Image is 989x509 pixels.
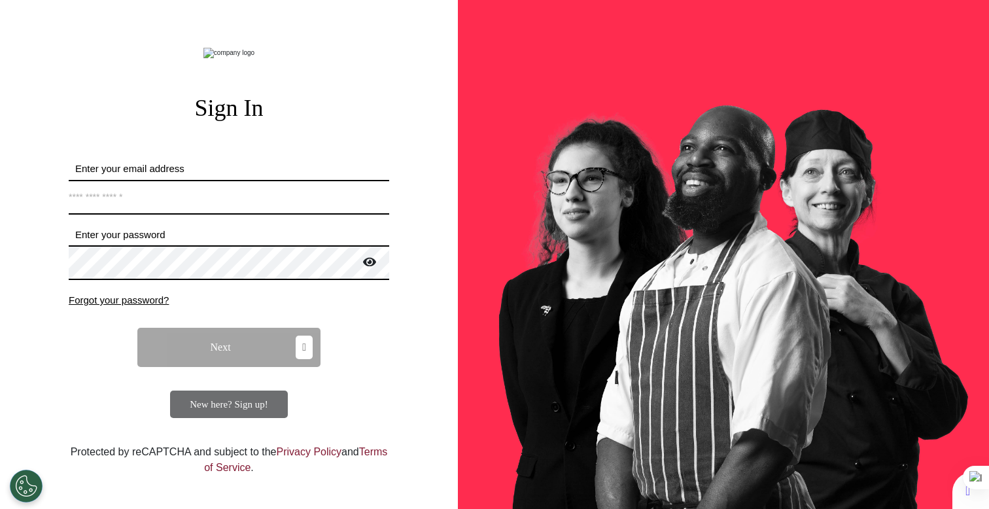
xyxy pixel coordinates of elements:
h2: Sign In [69,94,389,122]
span: Forgot your password? [69,294,169,306]
a: Privacy Policy [276,446,341,457]
label: Enter your email address [69,162,389,177]
img: company logo [203,48,254,58]
div: Protected by reCAPTCHA and subject to the and . [69,444,389,476]
span: New here? Sign up! [190,399,268,410]
button: Next [137,328,321,367]
label: Enter your password [69,228,389,243]
button: Open Preferences [10,470,43,502]
span: Next [211,342,231,353]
